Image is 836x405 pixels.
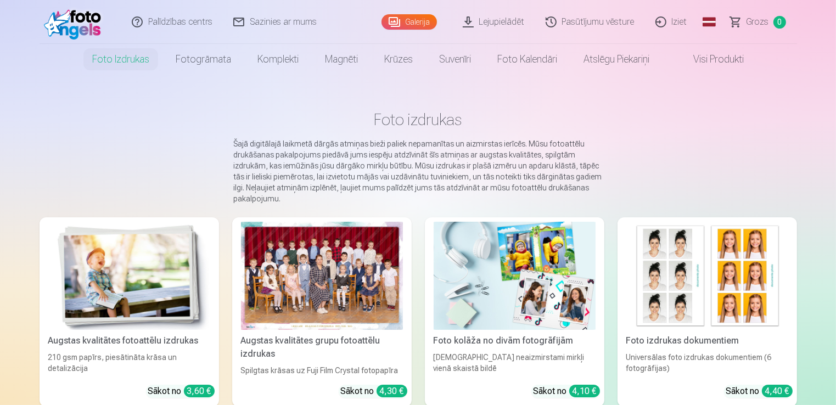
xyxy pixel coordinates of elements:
div: Foto kolāža no divām fotogrāfijām [429,334,600,347]
a: Visi produkti [663,44,757,75]
div: Universālas foto izdrukas dokumentiem (6 fotogrāfijas) [622,352,793,376]
div: Sākot no [534,385,600,398]
div: Spilgtas krāsas uz Fuji Film Crystal fotopapīra [237,365,407,376]
a: Suvenīri [426,44,484,75]
a: Magnēti [312,44,371,75]
img: Augstas kvalitātes fotoattēlu izdrukas [48,222,210,330]
span: 0 [773,16,786,29]
a: Foto kalendāri [484,44,570,75]
div: Foto izdrukas dokumentiem [622,334,793,347]
div: Augstas kvalitātes fotoattēlu izdrukas [44,334,215,347]
div: Sākot no [148,385,215,398]
div: [DEMOGRAPHIC_DATA] neaizmirstami mirkļi vienā skaistā bildē [429,352,600,376]
a: Krūzes [371,44,426,75]
div: 4,10 € [569,385,600,397]
div: 210 gsm papīrs, piesātināta krāsa un detalizācija [44,352,215,376]
p: Šajā digitālajā laikmetā dārgās atmiņas bieži paliek nepamanītas un aizmirstas ierīcēs. Mūsu foto... [234,138,603,204]
a: Galerija [381,14,437,30]
div: 4,40 € [762,385,793,397]
span: Grozs [747,15,769,29]
img: /fa1 [44,4,107,40]
h1: Foto izdrukas [48,110,788,130]
div: 3,60 € [184,385,215,397]
img: Foto izdrukas dokumentiem [626,222,788,330]
a: Komplekti [244,44,312,75]
div: 4,30 € [377,385,407,397]
a: Atslēgu piekariņi [570,44,663,75]
div: Sākot no [726,385,793,398]
a: Foto izdrukas [79,44,162,75]
a: Fotogrāmata [162,44,244,75]
div: Sākot no [341,385,407,398]
img: Foto kolāža no divām fotogrāfijām [434,222,596,330]
div: Augstas kvalitātes grupu fotoattēlu izdrukas [237,334,407,361]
